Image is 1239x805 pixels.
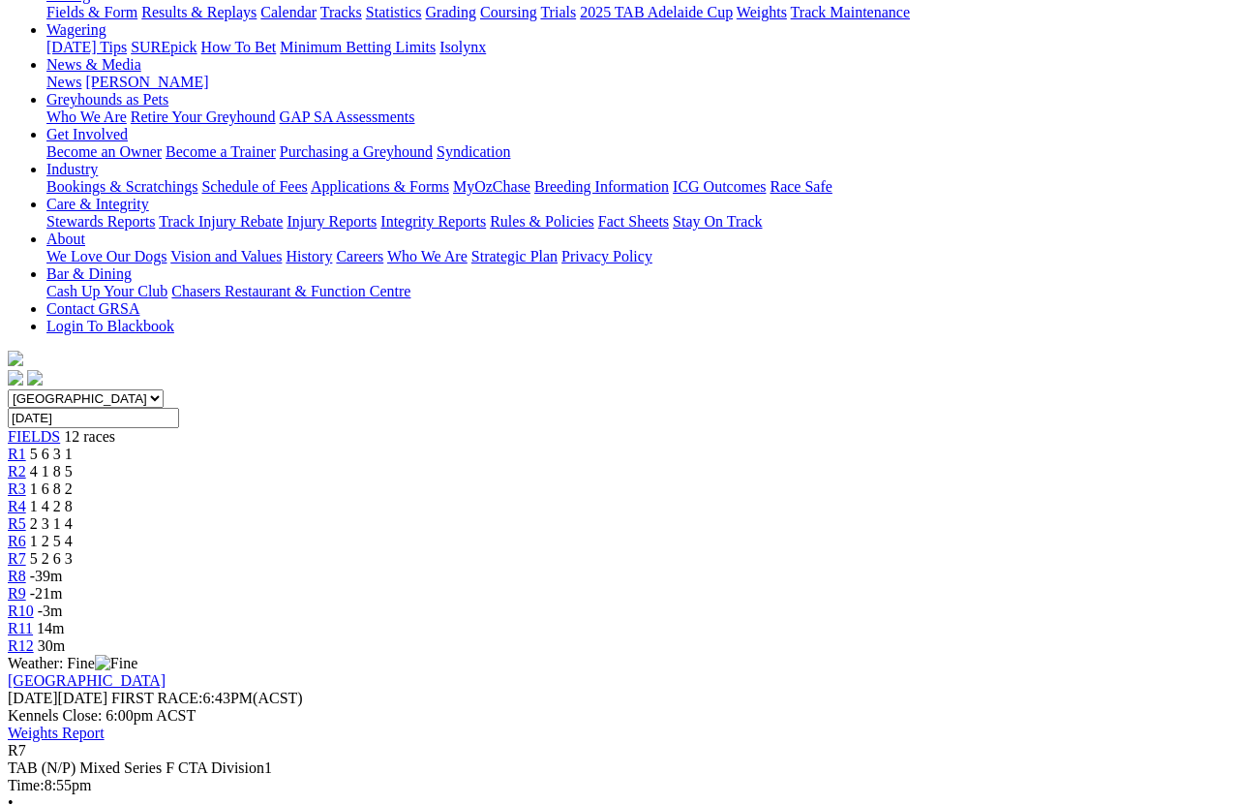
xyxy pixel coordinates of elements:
a: R4 [8,498,26,514]
span: [DATE] [8,690,58,706]
a: Results & Replays [141,4,257,20]
a: Minimum Betting Limits [280,39,436,55]
a: Race Safe [770,178,831,195]
a: R3 [8,480,26,497]
a: Trials [540,4,576,20]
a: Tracks [320,4,362,20]
a: Bookings & Scratchings [46,178,197,195]
a: Integrity Reports [380,213,486,230]
a: Contact GRSA [46,300,139,317]
span: 12 races [64,428,115,445]
div: Bar & Dining [46,283,1231,300]
img: Fine [95,655,137,672]
a: Weights [737,4,787,20]
a: Fact Sheets [598,213,669,230]
a: R2 [8,463,26,480]
a: Stay On Track [673,213,762,230]
a: [DATE] Tips [46,39,127,55]
span: 5 6 3 1 [30,446,73,462]
span: 1 2 5 4 [30,533,73,549]
a: Privacy Policy [561,248,652,264]
span: R1 [8,446,26,462]
img: facebook.svg [8,370,23,386]
a: How To Bet [201,39,277,55]
div: Greyhounds as Pets [46,108,1231,126]
a: News [46,74,81,90]
a: Weights Report [8,725,105,741]
a: GAP SA Assessments [280,108,415,125]
div: Kennels Close: 6:00pm ACST [8,707,1231,725]
a: Careers [336,248,383,264]
span: -21m [30,585,63,602]
a: SUREpick [131,39,196,55]
a: R12 [8,637,34,654]
a: Vision and Values [170,248,282,264]
a: Purchasing a Greyhound [280,143,433,160]
span: 1 4 2 8 [30,498,73,514]
a: Isolynx [439,39,486,55]
a: Schedule of Fees [201,178,307,195]
span: 2 3 1 4 [30,515,73,532]
a: Stewards Reports [46,213,155,230]
div: Racing [46,4,1231,21]
span: [DATE] [8,690,107,706]
a: [PERSON_NAME] [85,74,208,90]
span: 14m [37,620,64,636]
span: 30m [38,637,65,654]
span: -39m [30,568,63,584]
a: Get Involved [46,126,128,142]
a: Fields & Form [46,4,137,20]
a: Chasers Restaurant & Function Centre [171,283,410,299]
a: Rules & Policies [490,213,594,230]
a: Who We Are [46,108,127,125]
a: Industry [46,161,98,177]
a: R10 [8,603,34,619]
span: 6:43PM(ACST) [111,690,303,706]
a: Retire Your Greyhound [131,108,276,125]
a: Wagering [46,21,106,38]
div: 8:55pm [8,777,1231,794]
a: Coursing [480,4,537,20]
a: MyOzChase [453,178,530,195]
a: R9 [8,585,26,602]
span: Weather: Fine [8,655,137,671]
a: Cash Up Your Club [46,283,167,299]
a: Track Maintenance [791,4,910,20]
a: Applications & Forms [311,178,449,195]
a: Track Injury Rebate [159,213,283,230]
span: 4 1 8 5 [30,463,73,480]
a: Bar & Dining [46,265,132,282]
div: Care & Integrity [46,213,1231,231]
a: Login To Blackbook [46,318,174,334]
a: News & Media [46,56,141,73]
a: R5 [8,515,26,532]
span: FIRST RACE: [111,690,202,706]
a: R8 [8,568,26,584]
a: R11 [8,620,33,636]
span: FIELDS [8,428,60,445]
a: Syndication [437,143,510,160]
a: 2025 TAB Adelaide Cup [580,4,733,20]
a: Strategic Plan [471,248,558,264]
a: ICG Outcomes [673,178,766,195]
img: twitter.svg [27,370,43,386]
a: Become a Trainer [166,143,276,160]
a: Become an Owner [46,143,162,160]
span: R6 [8,533,26,549]
a: Grading [426,4,476,20]
a: Injury Reports [287,213,377,230]
a: Who We Are [387,248,468,264]
a: History [286,248,332,264]
a: Care & Integrity [46,196,149,212]
a: Calendar [260,4,317,20]
a: R7 [8,550,26,567]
